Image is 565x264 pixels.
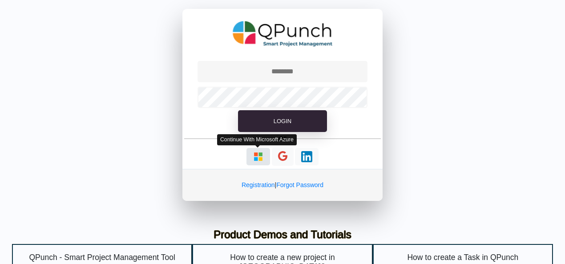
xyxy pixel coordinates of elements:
a: Forgot Password [276,181,323,188]
h5: QPunch - Smart Project Management Tool [21,253,184,262]
h5: How to create a Task in QPunch [381,253,544,262]
button: Continue With Google [272,148,294,166]
h3: Product Demos and Tutorials [19,228,546,241]
span: Login [274,118,291,124]
button: Login [238,110,327,132]
img: Loading... [301,151,312,162]
img: QPunch [233,18,333,50]
a: Registration [242,181,275,188]
img: Loading... [253,151,264,162]
button: Continue With LinkedIn [295,148,319,165]
div: | [182,169,383,201]
div: Continue With Microsoft Azure [217,134,297,145]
